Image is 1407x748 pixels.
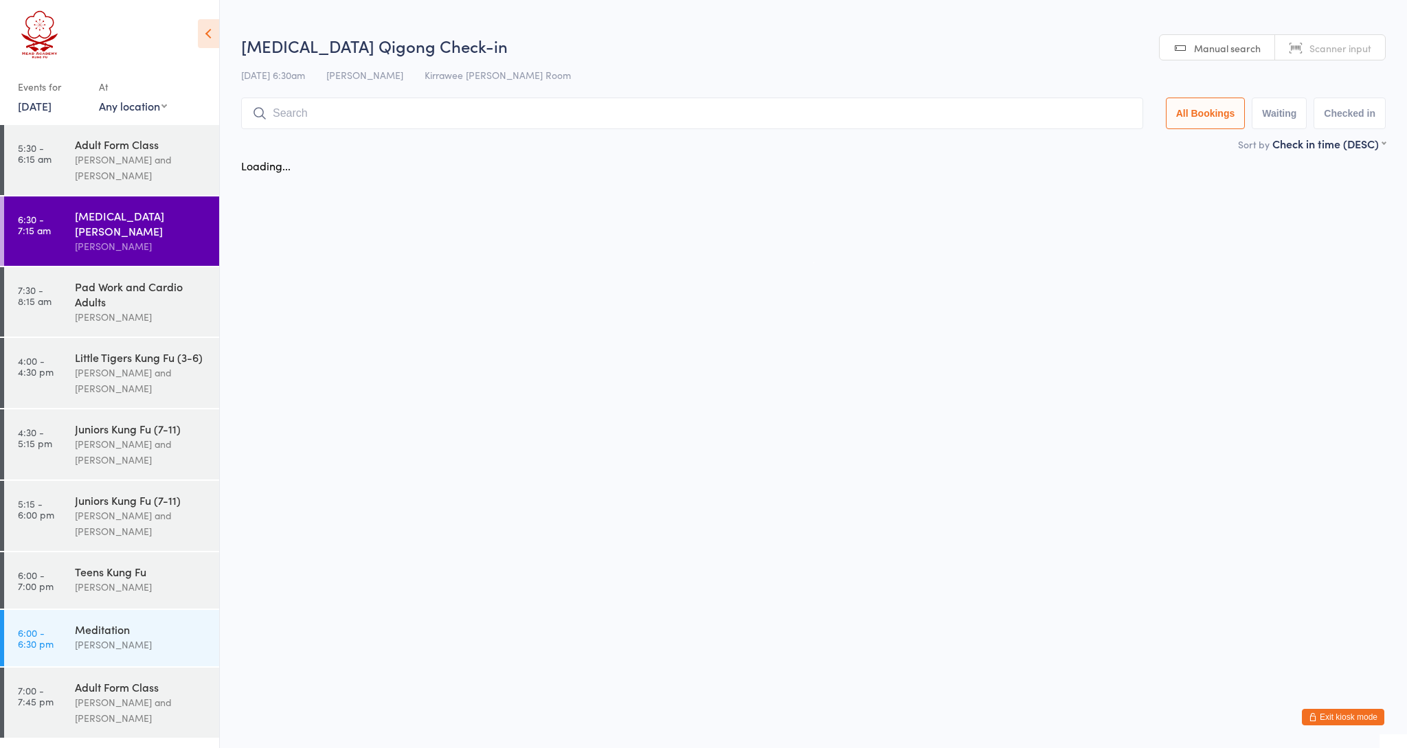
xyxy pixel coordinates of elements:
[18,685,54,707] time: 7:00 - 7:45 pm
[18,142,52,164] time: 5:30 - 6:15 am
[4,610,219,666] a: 6:00 -6:30 pmMeditation[PERSON_NAME]
[1252,98,1307,129] button: Waiting
[18,427,52,449] time: 4:30 - 5:15 pm
[4,668,219,738] a: 7:00 -7:45 pmAdult Form Class[PERSON_NAME] and [PERSON_NAME]
[1194,41,1261,55] span: Manual search
[4,552,219,609] a: 6:00 -7:00 pmTeens Kung Fu[PERSON_NAME]
[75,238,207,254] div: [PERSON_NAME]
[241,98,1143,129] input: Search
[75,152,207,183] div: [PERSON_NAME] and [PERSON_NAME]
[99,98,167,113] div: Any location
[1309,41,1371,55] span: Scanner input
[1314,98,1386,129] button: Checked in
[18,627,54,649] time: 6:00 - 6:30 pm
[75,137,207,152] div: Adult Form Class
[18,284,52,306] time: 7:30 - 8:15 am
[4,409,219,479] a: 4:30 -5:15 pmJuniors Kung Fu (7-11)[PERSON_NAME] and [PERSON_NAME]
[75,421,207,436] div: Juniors Kung Fu (7-11)
[1302,709,1384,725] button: Exit kiosk mode
[75,679,207,694] div: Adult Form Class
[14,10,65,62] img: Head Academy Kung Fu
[75,208,207,238] div: [MEDICAL_DATA][PERSON_NAME]
[18,498,54,520] time: 5:15 - 6:00 pm
[75,508,207,539] div: [PERSON_NAME] and [PERSON_NAME]
[75,279,207,309] div: Pad Work and Cardio Adults
[1272,136,1386,151] div: Check in time (DESC)
[425,68,571,82] span: Kirrawee [PERSON_NAME] Room
[18,98,52,113] a: [DATE]
[75,622,207,637] div: Meditation
[241,68,305,82] span: [DATE] 6:30am
[99,76,167,98] div: At
[4,338,219,408] a: 4:00 -4:30 pmLittle Tigers Kung Fu (3-6)[PERSON_NAME] and [PERSON_NAME]
[75,579,207,595] div: [PERSON_NAME]
[4,196,219,266] a: 6:30 -7:15 am[MEDICAL_DATA][PERSON_NAME][PERSON_NAME]
[1166,98,1246,129] button: All Bookings
[4,125,219,195] a: 5:30 -6:15 amAdult Form Class[PERSON_NAME] and [PERSON_NAME]
[18,214,51,236] time: 6:30 - 7:15 am
[241,34,1386,57] h2: [MEDICAL_DATA] Qigong Check-in
[75,365,207,396] div: [PERSON_NAME] and [PERSON_NAME]
[75,350,207,365] div: Little Tigers Kung Fu (3-6)
[18,569,54,591] time: 6:00 - 7:00 pm
[75,637,207,653] div: [PERSON_NAME]
[241,158,291,173] div: Loading...
[75,309,207,325] div: [PERSON_NAME]
[326,68,403,82] span: [PERSON_NAME]
[75,694,207,726] div: [PERSON_NAME] and [PERSON_NAME]
[75,492,207,508] div: Juniors Kung Fu (7-11)
[1238,137,1270,151] label: Sort by
[75,564,207,579] div: Teens Kung Fu
[18,355,54,377] time: 4:00 - 4:30 pm
[75,436,207,468] div: [PERSON_NAME] and [PERSON_NAME]
[4,267,219,337] a: 7:30 -8:15 amPad Work and Cardio Adults[PERSON_NAME]
[18,76,85,98] div: Events for
[4,481,219,551] a: 5:15 -6:00 pmJuniors Kung Fu (7-11)[PERSON_NAME] and [PERSON_NAME]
